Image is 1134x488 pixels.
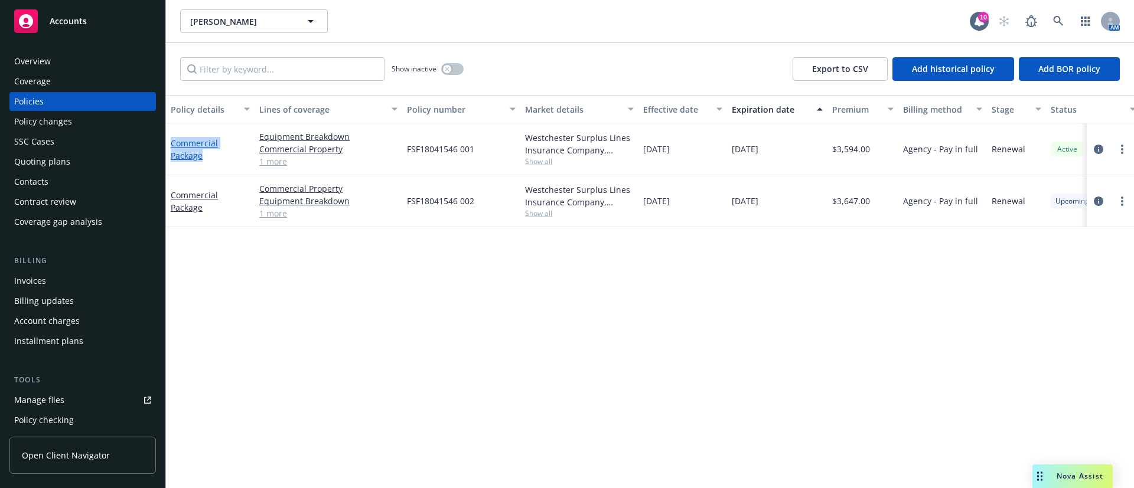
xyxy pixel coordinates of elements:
div: SSC Cases [14,132,54,151]
span: [DATE] [732,195,758,207]
button: Lines of coverage [255,95,402,123]
a: Equipment Breakdown [259,195,397,207]
div: Billing [9,255,156,267]
button: Add historical policy [892,57,1014,81]
div: Policy number [407,103,503,116]
div: Contract review [14,192,76,211]
span: Export to CSV [812,63,868,74]
a: SSC Cases [9,132,156,151]
button: Market details [520,95,638,123]
a: Quoting plans [9,152,156,171]
a: more [1115,142,1129,156]
span: $3,647.00 [832,195,870,207]
a: Policies [9,92,156,111]
div: Policies [14,92,44,111]
span: Accounts [50,17,87,26]
span: Show inactive [392,64,436,74]
div: Status [1051,103,1123,116]
a: Contract review [9,192,156,211]
div: Lines of coverage [259,103,384,116]
div: Westchester Surplus Lines Insurance Company, Chubb Group, Amwins [525,132,634,156]
span: [DATE] [643,143,670,155]
a: Invoices [9,271,156,290]
div: Contacts [14,172,48,191]
button: Export to CSV [793,57,888,81]
div: Invoices [14,271,46,290]
div: Policy changes [14,112,72,131]
button: [PERSON_NAME] [180,9,328,33]
div: Tools [9,374,156,386]
a: Account charges [9,312,156,330]
a: Report a Bug [1019,9,1043,33]
a: Commercial Package [171,189,218,213]
span: Nova Assist [1057,471,1103,481]
a: Commercial Package [171,137,218,161]
span: Active [1055,144,1079,155]
div: Billing method [903,103,969,116]
span: Show all [525,156,634,166]
a: 1 more [259,207,397,220]
button: Billing method [898,95,987,123]
div: Expiration date [732,103,810,116]
span: FSF18041546 002 [407,195,474,207]
div: 10 [978,12,989,22]
a: Commercial Property [259,182,397,195]
a: Overview [9,52,156,71]
span: [PERSON_NAME] [190,15,292,28]
span: Add BOR policy [1038,63,1100,74]
a: Coverage gap analysis [9,212,156,231]
span: Renewal [992,195,1025,207]
a: Equipment Breakdown [259,130,397,143]
div: Coverage [14,72,51,91]
a: Manage files [9,391,156,410]
a: Installment plans [9,332,156,351]
div: Premium [832,103,881,116]
span: [DATE] [732,143,758,155]
div: Drag to move [1032,464,1047,488]
div: Coverage gap analysis [14,212,102,231]
div: Installment plans [14,332,83,351]
span: [DATE] [643,195,670,207]
span: Agency - Pay in full [903,195,978,207]
div: Effective date [643,103,709,116]
a: Billing updates [9,292,156,310]
div: Quoting plans [14,152,70,171]
div: Westchester Surplus Lines Insurance Company, Chubb Group, Amwins [525,184,634,208]
button: Expiration date [727,95,827,123]
span: Upcoming [1055,196,1089,207]
button: Policy details [166,95,255,123]
span: Renewal [992,143,1025,155]
button: Policy number [402,95,520,123]
div: Manage files [14,391,64,410]
span: FSF18041546 001 [407,143,474,155]
span: $3,594.00 [832,143,870,155]
a: Policy checking [9,411,156,430]
span: Agency - Pay in full [903,143,978,155]
a: Coverage [9,72,156,91]
a: more [1115,194,1129,208]
a: 1 more [259,155,397,168]
a: Contacts [9,172,156,191]
button: Effective date [638,95,727,123]
button: Stage [987,95,1046,123]
a: Search [1047,9,1070,33]
button: Add BOR policy [1019,57,1120,81]
a: circleInformation [1091,194,1106,208]
div: Account charges [14,312,80,330]
a: Policy changes [9,112,156,131]
div: Stage [992,103,1028,116]
a: Switch app [1074,9,1097,33]
div: Policy details [171,103,237,116]
div: Billing updates [14,292,74,310]
div: Overview [14,52,51,71]
input: Filter by keyword... [180,57,384,81]
span: Show all [525,208,634,218]
span: Open Client Navigator [22,449,110,461]
button: Premium [827,95,898,123]
div: Policy checking [14,411,74,430]
a: Commercial Property [259,143,397,155]
a: Accounts [9,5,156,38]
a: Start snowing [992,9,1016,33]
button: Nova Assist [1032,464,1113,488]
span: Add historical policy [912,63,995,74]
